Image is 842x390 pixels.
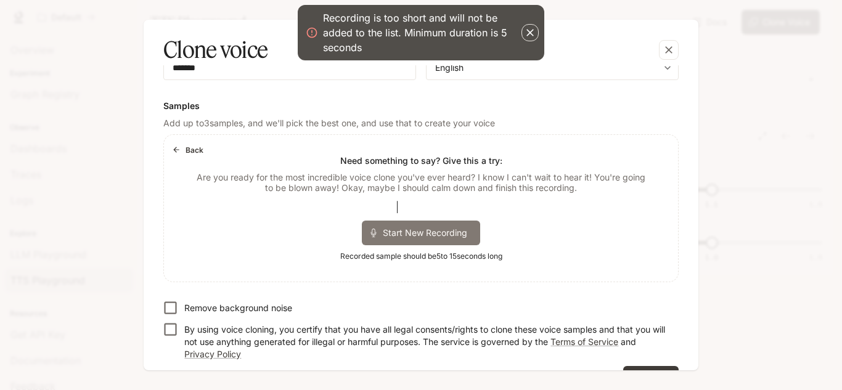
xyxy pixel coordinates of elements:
a: Terms of Service [550,336,618,347]
div: Recording is too short and will not be added to the list. Minimum duration is 5 seconds [323,10,519,55]
h6: Samples [163,100,679,112]
a: Privacy Policy [184,349,241,359]
div: English [427,62,678,74]
h5: Clone voice [163,35,268,65]
div: Start New Recording [362,221,480,245]
p: By using voice cloning, you certify that you have all legal consents/rights to clone these voice ... [184,323,669,360]
p: Are you ready for the most incredible voice clone you've ever heard? I know I can't wait to hear ... [194,172,648,193]
div: English [435,62,658,74]
p: Remove background noise [184,302,292,314]
p: Need something to say? Give this a try: [340,155,502,167]
span: Recorded sample should be 5 to 15 seconds long [340,250,502,262]
span: Start New Recording [383,226,475,239]
button: Back [169,140,208,160]
p: Add up to 3 samples, and we'll pick the best one, and use that to create your voice [163,117,679,129]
